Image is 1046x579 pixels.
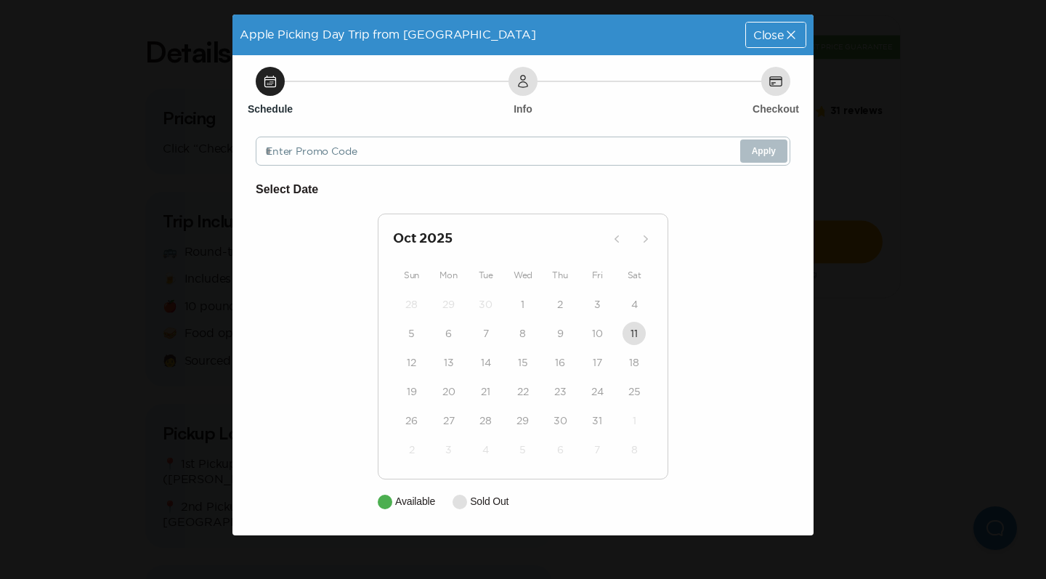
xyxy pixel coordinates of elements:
button: 9 [548,322,572,345]
time: 11 [631,326,638,341]
div: Mon [430,267,467,284]
button: 14 [474,351,498,374]
button: 1 [511,293,535,316]
button: 26 [400,409,423,432]
time: 26 [405,413,418,428]
button: 3 [585,293,609,316]
time: 14 [481,355,491,370]
time: 30 [554,413,567,428]
button: 30 [474,293,498,316]
button: 6 [548,438,572,461]
button: 17 [585,351,609,374]
button: 15 [511,351,535,374]
button: 11 [623,322,646,345]
time: 15 [518,355,528,370]
p: Available [395,494,435,509]
button: 5 [400,322,423,345]
time: 4 [631,297,638,312]
time: 2 [409,442,415,457]
h6: Schedule [248,102,293,116]
div: Sun [393,267,430,284]
time: 13 [444,355,454,370]
h6: Info [514,102,532,116]
button: 5 [511,438,535,461]
div: Tue [467,267,504,284]
button: 22 [511,380,535,403]
button: 30 [548,409,572,432]
button: 19 [400,380,423,403]
span: Apple Picking Day Trip from [GEOGRAPHIC_DATA] [240,28,536,41]
button: 12 [400,351,423,374]
button: 31 [585,409,609,432]
time: 30 [479,297,492,312]
time: 9 [557,326,564,341]
button: 2 [400,438,423,461]
button: 21 [474,380,498,403]
time: 27 [443,413,455,428]
button: 29 [511,409,535,432]
button: 4 [474,438,498,461]
time: 28 [405,297,418,312]
h2: Oct 2025 [393,229,605,249]
p: Sold Out [470,494,508,509]
time: 29 [442,297,455,312]
time: 1 [521,297,524,312]
time: 31 [592,413,602,428]
time: 29 [516,413,529,428]
time: 12 [407,355,416,370]
span: Close [753,29,784,41]
button: 8 [511,322,535,345]
time: 7 [483,326,489,341]
time: 16 [555,355,565,370]
time: 24 [591,384,604,399]
time: 5 [408,326,415,341]
time: 6 [445,326,452,341]
time: 7 [594,442,600,457]
button: 16 [548,351,572,374]
time: 18 [629,355,639,370]
time: 8 [519,326,526,341]
time: 8 [631,442,638,457]
time: 28 [479,413,492,428]
time: 19 [407,384,417,399]
button: 20 [437,380,461,403]
time: 21 [481,384,490,399]
h6: Select Date [256,180,790,199]
button: 23 [548,380,572,403]
button: 2 [548,293,572,316]
button: 3 [437,438,461,461]
time: 5 [519,442,526,457]
div: Sat [616,267,653,284]
div: Fri [579,267,616,284]
button: 10 [585,322,609,345]
button: 4 [623,293,646,316]
div: Wed [504,267,541,284]
button: 7 [474,322,498,345]
button: 18 [623,351,646,374]
button: 13 [437,351,461,374]
div: Thu [542,267,579,284]
time: 20 [442,384,455,399]
time: 1 [633,413,636,428]
button: 24 [585,380,609,403]
button: 8 [623,438,646,461]
time: 3 [445,442,452,457]
button: 29 [437,293,461,316]
button: 27 [437,409,461,432]
time: 2 [557,297,563,312]
button: 28 [474,409,498,432]
time: 3 [594,297,601,312]
time: 23 [554,384,567,399]
button: 6 [437,322,461,345]
time: 4 [482,442,489,457]
time: 10 [592,326,603,341]
button: 25 [623,380,646,403]
h6: Checkout [753,102,799,116]
time: 6 [557,442,564,457]
button: 1 [623,409,646,432]
button: 28 [400,293,423,316]
time: 17 [593,355,602,370]
button: 7 [585,438,609,461]
time: 25 [628,384,641,399]
time: 22 [517,384,529,399]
